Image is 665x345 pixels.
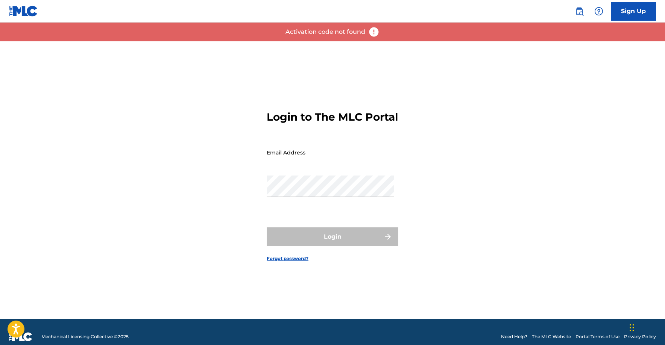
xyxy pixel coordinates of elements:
img: help [594,7,603,16]
a: Need Help? [501,333,527,340]
a: Sign Up [611,2,656,21]
img: error [368,26,380,38]
img: MLC Logo [9,6,38,17]
a: Public Search [572,4,587,19]
iframe: Chat Widget [627,309,665,345]
p: Activation code not found [285,27,365,36]
img: search [575,7,584,16]
div: Help [591,4,606,19]
span: Mechanical Licensing Collective © 2025 [41,333,129,340]
a: Portal Terms of Use [575,333,619,340]
a: Forgot password? [267,255,308,262]
h3: Login to The MLC Portal [267,110,398,124]
img: logo [9,332,32,341]
a: The MLC Website [532,333,571,340]
div: Drag [630,316,634,339]
a: Privacy Policy [624,333,656,340]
